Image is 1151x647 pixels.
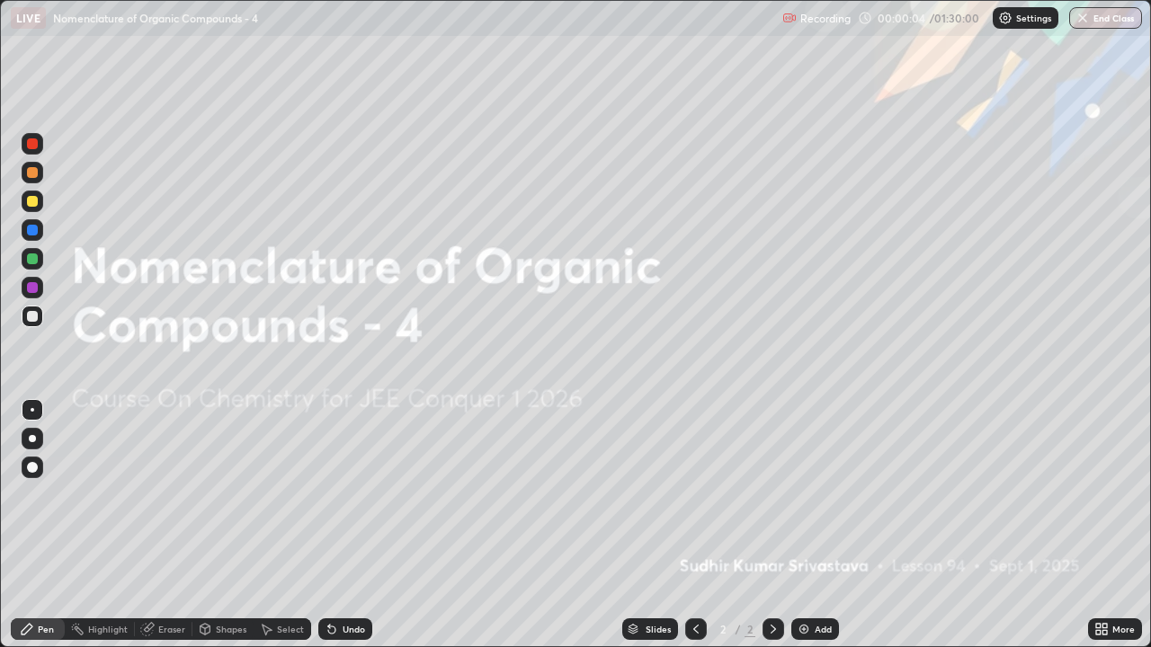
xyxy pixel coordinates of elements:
div: 2 [745,621,755,637]
div: Undo [343,625,365,634]
div: / [736,624,741,634]
img: recording.375f2c34.svg [782,11,797,25]
img: end-class-cross [1075,11,1090,25]
div: Add [815,625,832,634]
div: Eraser [158,625,185,634]
img: class-settings-icons [998,11,1013,25]
div: More [1112,625,1135,634]
div: Slides [646,625,671,634]
div: Highlight [88,625,128,634]
button: End Class [1069,7,1142,29]
p: LIVE [16,11,40,25]
p: Recording [800,12,851,25]
img: add-slide-button [797,622,811,636]
p: Settings [1016,13,1051,22]
div: 2 [714,624,732,634]
p: Nomenclature of Organic Compounds - 4 [53,11,258,25]
div: Select [277,625,304,634]
div: Pen [38,625,54,634]
div: Shapes [216,625,246,634]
